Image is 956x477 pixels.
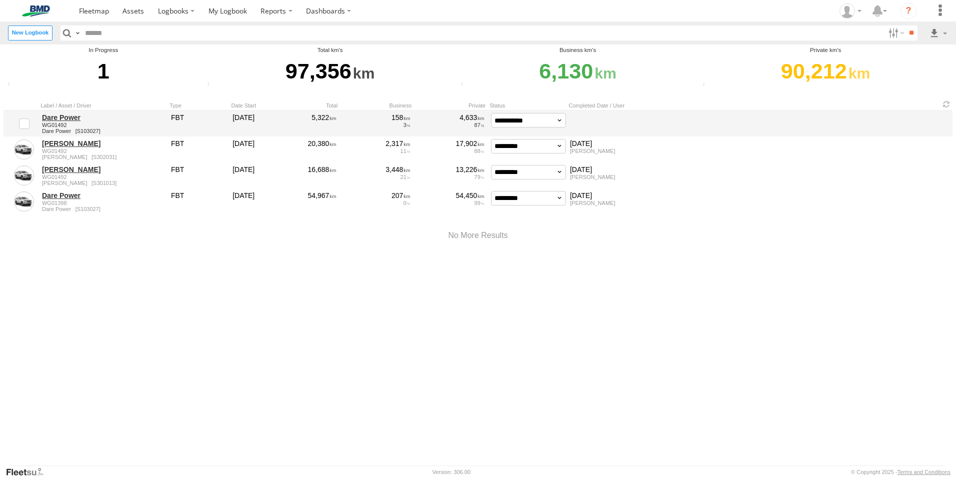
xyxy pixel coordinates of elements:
span: Completed Date / User [568,102,648,109]
div: 87 [417,122,484,128]
div: Total Private Trips Distance [700,54,951,89]
select: [PERSON_NAME] WG01492 [PERSON_NAME] S301013 fbt [DATE] 16,688 3,448 21 13,226 79 [DATE] [PERSON_N... [491,165,566,179]
a: Dare Power [42,113,164,122]
span: WG01492 [42,174,164,180]
div: 21 [343,174,410,180]
div: [DATE] [223,137,263,161]
div: [DATE] [223,163,263,187]
span: [DATE] [570,191,647,200]
div: [DATE] [223,189,263,213]
a: [PERSON_NAME] [42,165,164,174]
span: Date Start [223,102,263,109]
div: 88 [417,148,484,154]
img: bmd-logo.svg [10,5,62,16]
span: [PERSON_NAME] [570,148,615,154]
span: Label / Asset / Driver [40,102,165,109]
div: fbt [169,163,219,187]
a: Terms and Conditions [897,469,950,475]
div: Ainslie Brown [836,3,865,18]
div: 3 [343,122,410,128]
label: Search Filter Options [884,25,906,40]
span: [PERSON_NAME] [42,154,87,160]
div: [DATE] [223,111,263,135]
i: ? [900,3,916,19]
div: 16,688 [267,163,337,187]
div: 99 [417,200,484,206]
div: © Copyright 2025 - [851,469,950,475]
div: 2,317 [385,139,410,148]
div: fbt [169,137,219,161]
a: [PERSON_NAME] [42,139,164,148]
a: Click to Edit Logbook Details [14,165,34,185]
div: 11 [343,148,410,154]
div: 3,448 [385,165,410,174]
span: S302031 [91,154,116,160]
div: Version: 306.00 [432,469,470,475]
div: 20,380 [267,137,337,161]
div: 158 [391,113,410,122]
label: Create New Logbook [8,25,52,40]
span: Total [267,102,337,109]
span: WG01492 [42,122,164,128]
span: [DATE] [570,165,647,174]
div: Business km's [458,46,697,54]
div: Total Logbook In Progress [5,54,201,89]
div: Total Business Trips Distance [458,54,697,89]
label: Export results as... [925,25,948,40]
div: Private km's [700,46,951,54]
div: Total trips distance [204,81,219,89]
div: fbt [169,189,219,213]
div: 0 [343,200,410,206]
a: Visit our Website [5,467,51,477]
select: Dare Power WG01398 Dare Power S103027 fbt [DATE] 54,967 207 0 54,450 99 [DATE] [PERSON_NAME] [491,191,566,205]
a: Click to Edit Logbook Details [14,191,34,211]
div: 207 [391,191,410,200]
div: 54,967 [267,189,337,213]
span: [DATE] [570,139,647,148]
a: Click to Edit Logbook Details [14,139,34,159]
div: 4,633 [459,113,484,122]
span: Refresh [940,99,952,109]
label: Search Query [73,25,81,40]
div: Total business trips distance [458,81,473,89]
div: 17,902 [456,139,484,148]
div: Total km's [204,46,455,54]
span: [PERSON_NAME] [570,200,615,206]
select: [PERSON_NAME] WG01492 [PERSON_NAME] S302031 fbt [DATE] 20,380 2,317 11 17,902 88 [DATE] [PERSON_N... [491,139,566,153]
div: In Progress [5,46,201,54]
span: Dare Power [42,206,71,212]
div: Total private trips distance [700,81,715,89]
span: Type [169,102,219,109]
span: Status [489,102,564,109]
div: Total Logbooks which is in progres [5,81,20,89]
div: 13,226 [456,165,484,174]
select: Dare Power WG01492 Dare Power S103027 fbt [DATE] 5,322 158 3 4,633 87 [491,113,566,127]
div: 79 [417,174,484,180]
span: Business [341,102,411,109]
span: [PERSON_NAME] [42,180,87,186]
div: 54,450 [456,191,484,200]
div: fbt [169,111,219,135]
div: 5,322 [267,111,337,135]
span: S103027 [75,128,100,134]
div: Total Trips Distance [204,54,455,89]
a: Dare Power [42,191,164,200]
span: WG01492 [42,148,164,154]
span: Dare Power [42,128,71,134]
span: Private [415,102,485,109]
span: S301013 [91,180,116,186]
span: S103027 [75,206,100,212]
span: [PERSON_NAME] [570,174,615,180]
span: WG01398 [42,200,164,206]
